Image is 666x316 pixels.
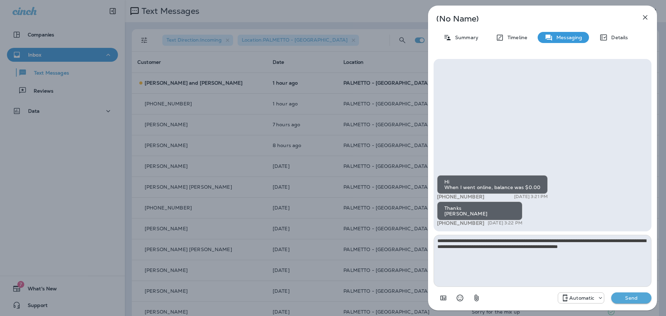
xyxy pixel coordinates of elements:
[437,175,548,194] div: Hi When I went online, balance was $0.00
[617,295,646,301] p: Send
[488,220,522,226] p: [DATE] 3:22 PM
[436,16,626,22] p: (No Name)
[611,292,651,304] button: Send
[514,194,548,199] p: [DATE] 3:21 PM
[553,35,582,40] p: Messaging
[437,194,484,200] span: [PHONE_NUMBER]
[569,295,594,301] p: Automatic
[452,35,478,40] p: Summary
[436,291,450,305] button: Add in a premade template
[437,202,522,220] div: Thanks [PERSON_NAME]
[453,291,467,305] button: Select an emoji
[437,220,484,226] span: [PHONE_NUMBER]
[504,35,527,40] p: Timeline
[608,35,628,40] p: Details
